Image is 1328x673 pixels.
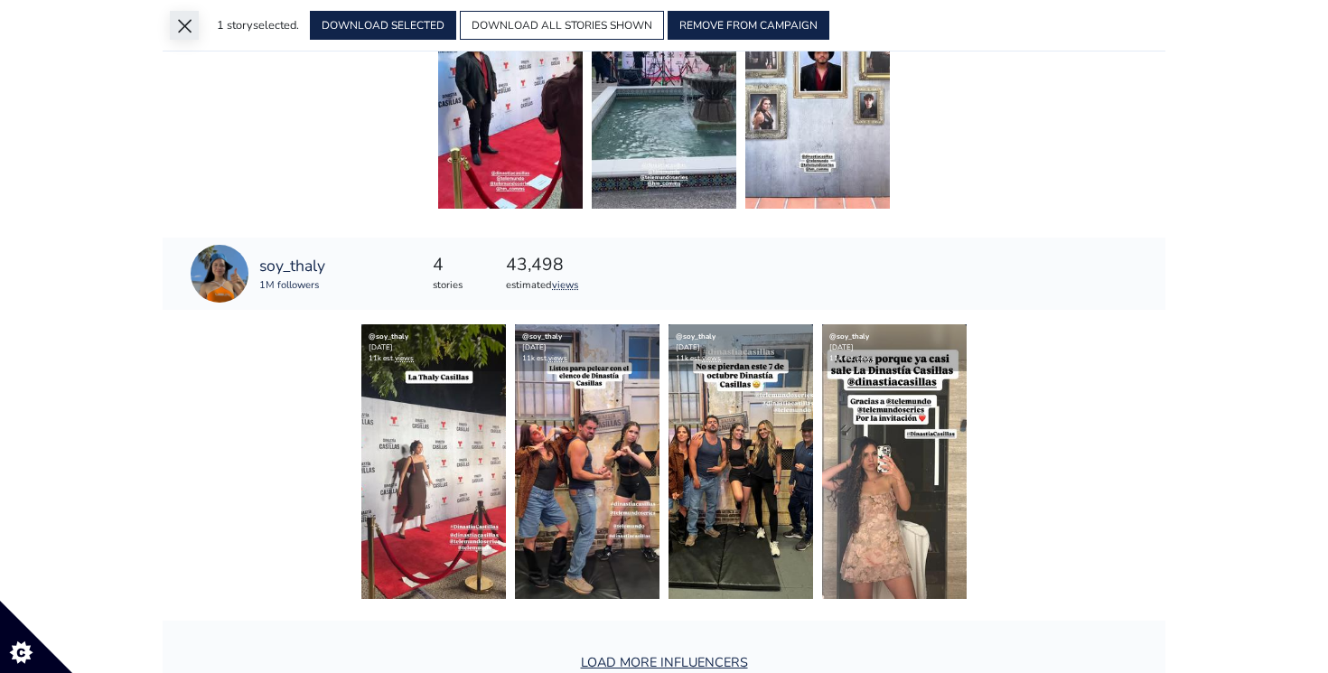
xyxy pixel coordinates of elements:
[170,11,199,40] button: ×
[310,11,456,40] button: DOWNLOAD SELECTED
[822,324,967,371] div: [DATE] 11k est.
[259,254,325,277] a: soy_thaly
[217,17,224,33] span: 1
[259,278,325,294] div: 1M followers
[676,332,715,341] a: @soy_thaly
[191,245,248,303] img: 1815414937.jpg
[552,278,578,292] a: views
[433,252,463,278] div: 4
[506,252,578,278] div: 43,498
[217,17,299,34] div: selected.
[668,11,829,40] button: REMOVE FROM CAMPAIGN
[369,332,408,341] a: @soy_thaly
[433,278,463,294] div: stories
[361,324,506,371] div: [DATE] 11k est.
[522,332,562,341] a: @soy_thaly
[702,353,721,363] a: views
[669,324,813,371] div: [DATE] 11k est.
[395,353,414,363] a: views
[227,17,253,33] span: story
[515,324,659,371] div: [DATE] 11k est.
[548,353,567,363] a: views
[856,353,874,363] a: views
[506,278,578,294] div: estimated
[829,332,869,341] a: @soy_thaly
[460,11,664,40] button: DOWNLOAD ALL STORIES SHOWN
